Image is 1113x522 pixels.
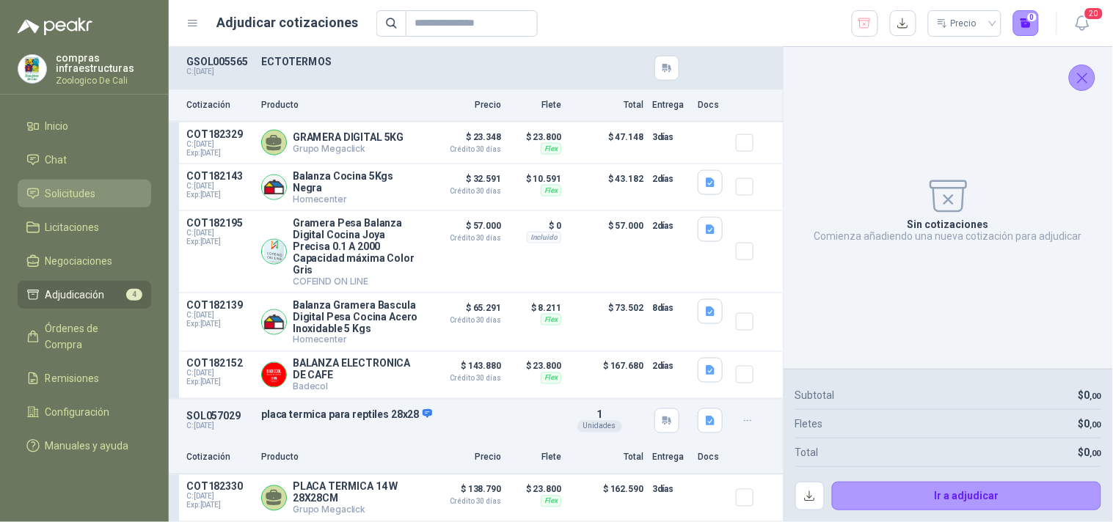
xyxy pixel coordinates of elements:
p: $ 47.148 [570,128,643,158]
span: Crédito 30 días [428,235,501,242]
div: Flex [541,314,561,326]
p: Gramera Pesa Balanza Digital Cocina Joya Precisa 0.1 A 2000 Capacidad máxima Color Gris [293,217,419,276]
button: Cerrar [1069,65,1095,91]
span: C: [DATE] [186,311,252,320]
span: Exp: [DATE] [186,501,252,510]
p: GSOL005565 [186,56,252,67]
span: Crédito 30 días [428,375,501,383]
p: Subtotal [795,387,835,403]
p: Total [570,98,643,112]
span: Exp: [DATE] [186,149,252,158]
p: Docs [698,98,727,112]
p: COT182143 [186,170,252,182]
span: Negociaciones [45,253,113,269]
p: COT182330 [186,481,252,493]
a: Configuración [18,398,151,426]
a: Inicio [18,112,151,140]
p: $ 65.291 [428,299,501,324]
p: COT182139 [186,299,252,311]
img: Company Logo [262,240,286,264]
p: GRAMERA DIGITAL 5KG [293,131,404,143]
span: 20 [1084,7,1104,21]
p: Badecol [293,381,419,392]
p: Entrega [652,451,689,465]
p: $ [1079,416,1101,432]
a: Manuales y ayuda [18,432,151,460]
p: COT182195 [186,217,252,229]
a: Negociaciones [18,247,151,275]
p: Homecenter [293,334,419,345]
span: 4 [126,289,142,301]
p: COT182152 [186,358,252,370]
span: Manuales y ayuda [45,438,129,454]
p: $ 73.502 [570,299,643,345]
p: $ 23.348 [428,128,501,153]
span: Exp: [DATE] [186,191,252,199]
p: $ 23.800 [510,128,561,146]
p: Precio [428,98,501,112]
span: Crédito 30 días [428,188,501,195]
a: Solicitudes [18,180,151,207]
p: Total [570,451,643,465]
p: $ 167.680 [570,358,643,392]
div: Flex [541,372,561,384]
div: Incluido [527,232,561,243]
div: Flex [541,496,561,507]
p: $ 32.591 [428,170,501,195]
span: Remisiones [45,370,100,386]
p: 8 días [652,299,689,317]
p: $ 57.000 [428,217,501,242]
span: Adjudicación [45,287,105,303]
p: $ 162.590 [570,481,643,515]
p: Grupo Megaclick [293,143,404,154]
a: Chat [18,146,151,174]
span: C: [DATE] [186,140,252,149]
a: Órdenes de Compra [18,315,151,359]
p: placa termica para reptiles 28x28 [261,408,554,422]
p: 2 días [652,170,689,188]
p: $ 43.182 [570,170,643,205]
span: Exp: [DATE] [186,378,252,387]
span: Exp: [DATE] [186,320,252,328]
p: $ 57.000 [570,217,643,287]
p: $ 8.211 [510,299,561,317]
div: Flex [541,185,561,196]
span: 0 [1084,389,1101,401]
p: Balanza Cocina 5Kgs Negra [293,170,419,194]
p: COT182329 [186,128,252,140]
p: Balanza Gramera Bascula Digital Pesa Cocina Acero Inoxidable 5 Kgs [293,299,419,334]
span: ,00 [1090,391,1101,401]
img: Company Logo [262,310,286,334]
span: Inicio [45,118,69,134]
span: Configuración [45,404,110,420]
span: C: [DATE] [186,370,252,378]
div: Flex [541,143,561,155]
p: Cotización [186,451,252,465]
p: Flete [510,98,561,112]
p: Comienza añadiendo una nueva cotización para adjudicar [814,230,1082,242]
p: $ [1079,444,1101,460]
span: Órdenes de Compra [45,320,137,353]
p: ECTOTERMOS [261,56,554,67]
p: $ [1079,387,1101,403]
p: Precio [428,451,501,465]
span: Exp: [DATE] [186,238,252,246]
span: Crédito 30 días [428,146,501,153]
span: ,00 [1090,420,1101,430]
p: 2 días [652,217,689,235]
p: Flete [510,451,561,465]
span: Licitaciones [45,219,100,235]
button: 20 [1069,10,1095,37]
p: $ 143.880 [428,358,501,383]
span: C: [DATE] [186,229,252,238]
p: C: [DATE] [186,422,252,431]
p: Entrega [652,98,689,112]
p: Fletes [795,416,823,432]
img: Company Logo [18,55,46,83]
p: $ 138.790 [428,481,501,506]
p: $ 23.800 [510,358,561,375]
p: Sin cotizaciones [908,218,989,230]
p: $ 23.800 [510,481,561,499]
p: Grupo Megaclick [293,504,419,515]
span: 1 [596,409,602,421]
